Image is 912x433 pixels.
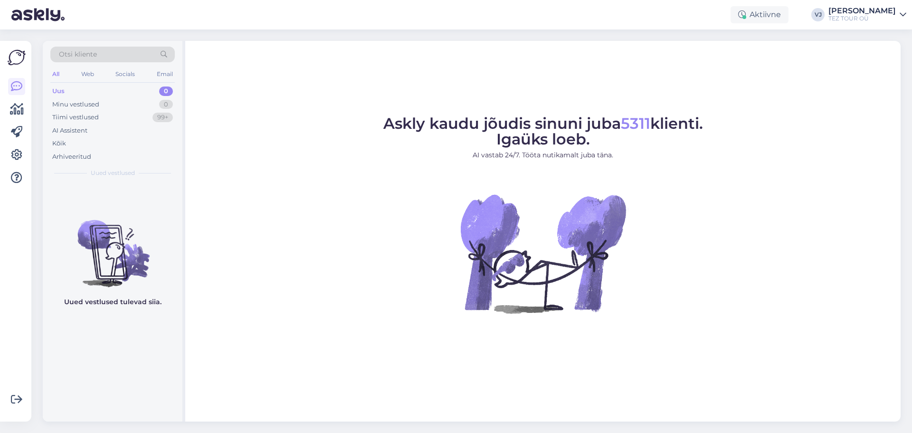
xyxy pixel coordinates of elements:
[59,49,97,59] span: Otsi kliente
[52,152,91,162] div: Arhiveeritud
[828,7,906,22] a: [PERSON_NAME]TEZ TOUR OÜ
[383,114,703,148] span: Askly kaudu jõudis sinuni juba klienti. Igaüks loeb.
[828,7,896,15] div: [PERSON_NAME]
[383,150,703,160] p: AI vastab 24/7. Tööta nutikamalt juba täna.
[43,203,182,289] img: No chats
[52,100,99,109] div: Minu vestlused
[52,113,99,122] div: Tiimi vestlused
[52,87,65,96] div: Uus
[52,139,66,148] div: Kõik
[114,68,137,80] div: Socials
[152,113,173,122] div: 99+
[155,68,175,80] div: Email
[91,169,135,177] span: Uued vestlused
[79,68,96,80] div: Web
[159,100,173,109] div: 0
[811,8,825,21] div: VJ
[457,168,628,339] img: No Chat active
[621,114,650,133] span: 5311
[50,68,61,80] div: All
[731,6,788,23] div: Aktiivne
[64,297,161,307] p: Uued vestlused tulevad siia.
[159,87,173,96] div: 0
[8,48,26,67] img: Askly Logo
[828,15,896,22] div: TEZ TOUR OÜ
[52,126,87,135] div: AI Assistent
